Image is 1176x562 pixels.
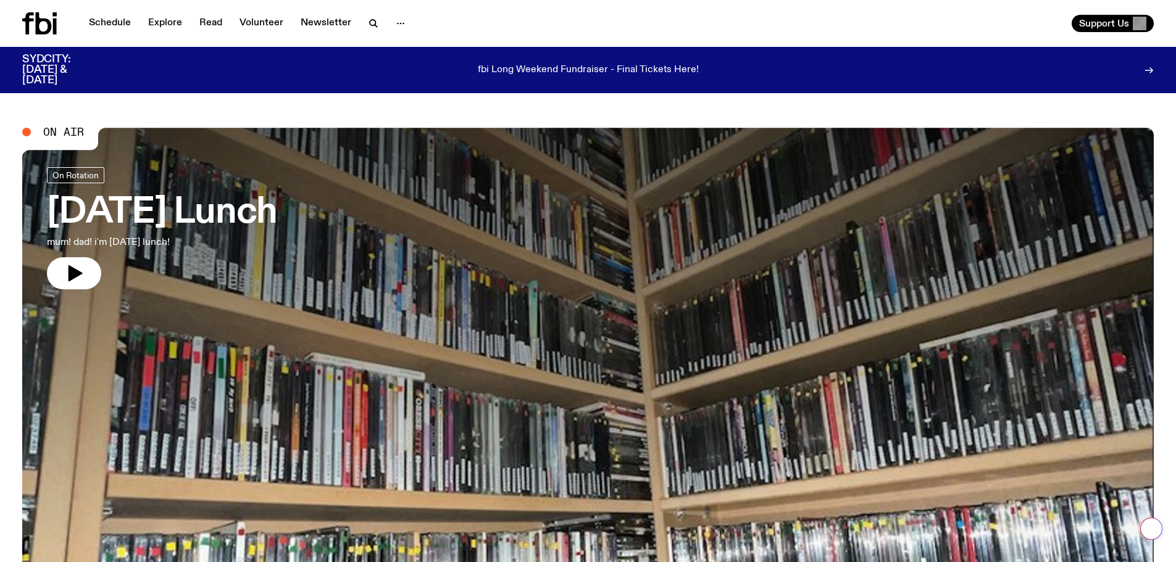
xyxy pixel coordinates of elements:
span: On Air [43,126,84,138]
span: On Rotation [52,171,99,180]
h3: SYDCITY: [DATE] & [DATE] [22,54,101,86]
a: Explore [141,15,190,32]
a: Newsletter [293,15,359,32]
p: fbi Long Weekend Fundraiser - Final Tickets Here! [478,65,699,76]
button: Support Us [1072,15,1154,32]
a: On Rotation [47,167,104,183]
h3: [DATE] Lunch [47,196,277,230]
a: Read [192,15,230,32]
span: Support Us [1079,18,1129,29]
p: mum! dad! i'm [DATE] lunch! [47,235,277,250]
a: Volunteer [232,15,291,32]
a: [DATE] Lunchmum! dad! i'm [DATE] lunch! [47,167,277,289]
a: Schedule [81,15,138,32]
